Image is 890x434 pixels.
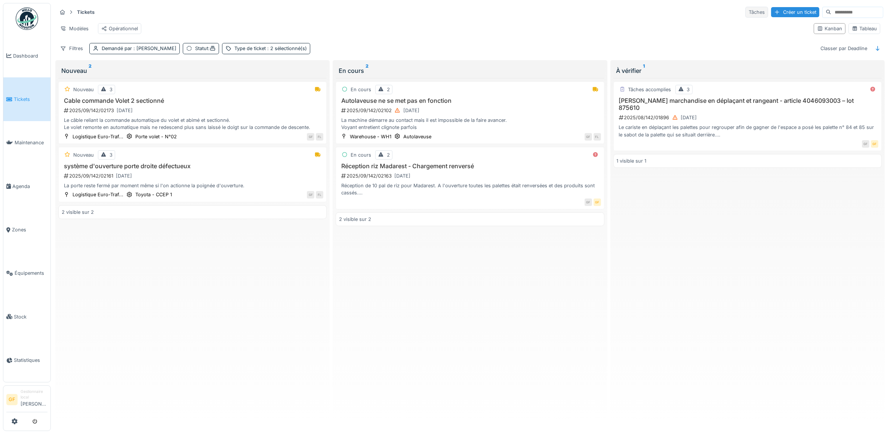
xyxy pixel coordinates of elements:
[643,66,645,75] sup: 1
[12,183,47,190] span: Agenda
[135,191,172,198] div: Toyota - CCEP 1
[6,394,18,405] li: GF
[617,124,878,138] div: Le cariste en déplaçant les palettes pour regrouper afin de gagner de l'espace a posé les palette...
[3,77,50,121] a: Tickets
[339,117,601,131] div: La machine démarre au contact mais il est impossible de la faire avancer. Voyant entretient clign...
[3,295,50,338] a: Stock
[387,151,390,158] div: 2
[195,45,216,52] div: Statut
[817,43,871,54] div: Classer par Deadline
[585,198,592,206] div: GF
[351,86,371,93] div: En cours
[57,23,92,34] div: Modèles
[618,113,878,122] div: 2025/08/142/01896
[3,208,50,252] a: Zones
[394,172,410,179] div: [DATE]
[6,389,47,412] a: GF Gestionnaire local[PERSON_NAME]
[594,198,601,206] div: GF
[110,151,113,158] div: 3
[266,46,307,51] span: : 2 sélectionné(s)
[135,133,177,140] div: Porte volet - N°02
[387,86,390,93] div: 2
[852,25,877,32] div: Tableau
[403,107,419,114] div: [DATE]
[89,66,92,75] sup: 2
[3,252,50,295] a: Équipements
[339,97,601,104] h3: Autolaveuse ne se met pas en fonction
[307,191,314,198] div: GF
[234,45,307,52] div: Type de ticket
[341,106,601,115] div: 2025/09/142/02102
[339,163,601,170] h3: Réception riz Madarest - Chargement renversé
[316,191,323,198] div: FL
[617,157,647,164] div: 1 visible sur 1
[110,86,113,93] div: 3
[339,66,601,75] div: En cours
[3,339,50,382] a: Statistiques
[862,140,869,148] div: GF
[350,133,391,140] div: Warehouse - WH1
[617,97,878,111] h3: [PERSON_NAME] marchandise en déplaçant et rangeant - article 4046093003 – lot 875610
[73,86,94,93] div: Nouveau
[687,86,690,93] div: 3
[771,7,819,17] div: Créer un ticket
[628,86,671,93] div: Tâches accomplies
[351,151,371,158] div: En cours
[745,7,768,18] div: Tâches
[681,114,697,121] div: [DATE]
[74,9,98,16] strong: Tickets
[15,139,47,146] span: Maintenance
[73,151,94,158] div: Nouveau
[21,389,47,410] li: [PERSON_NAME]
[62,117,323,131] div: Le câble reliant la commande automatique du volet et abimé et sectionné. Le volet remonte en auto...
[132,46,176,51] span: : [PERSON_NAME]
[616,66,879,75] div: À vérifier
[339,216,371,223] div: 2 visible sur 2
[117,107,133,114] div: [DATE]
[3,164,50,208] a: Agenda
[57,43,86,54] div: Filtres
[73,191,123,198] div: Logistique Euro-Traf...
[14,357,47,364] span: Statistiques
[366,66,369,75] sup: 2
[62,182,323,189] div: La porte reste fermé par moment même si l'on actionne la poignée d'ouverture.
[116,172,132,179] div: [DATE]
[871,140,878,148] div: GF
[14,96,47,103] span: Tickets
[62,163,323,170] h3: système d'ouverture porte droite défectueux
[21,389,47,400] div: Gestionnaire local
[817,25,842,32] div: Kanban
[3,34,50,77] a: Dashboard
[63,106,323,115] div: 2025/09/142/02173
[101,25,138,32] div: Opérationnel
[341,171,601,181] div: 2025/09/142/02163
[339,182,601,196] div: Réception de 10 pal de riz pour Madarest. A l'ouverture toutes les palettes était renversées et d...
[12,226,47,233] span: Zones
[316,133,323,141] div: FL
[307,133,314,141] div: GF
[102,45,176,52] div: Demandé par
[16,7,38,30] img: Badge_color-CXgf-gQk.svg
[594,133,601,141] div: FL
[73,133,123,140] div: Logistique Euro-Traf...
[14,313,47,320] span: Stock
[403,133,431,140] div: Autolaveuse
[208,46,216,51] span: :
[15,270,47,277] span: Équipements
[3,121,50,164] a: Maintenance
[62,97,323,104] h3: Cable commande Volet 2 sectionné
[62,209,94,216] div: 2 visible sur 2
[63,171,323,181] div: 2025/09/142/02161
[61,66,324,75] div: Nouveau
[585,133,592,141] div: GF
[13,52,47,59] span: Dashboard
